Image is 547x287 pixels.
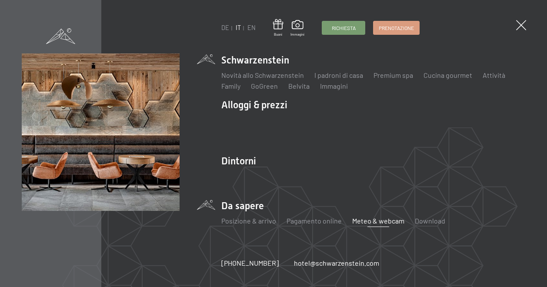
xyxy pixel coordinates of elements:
[247,24,256,31] a: EN
[294,258,379,268] a: hotel@schwarzenstein.com
[251,82,278,90] a: GoGreen
[221,217,276,225] a: Posizione & arrivo
[314,71,363,79] a: I padroni di casa
[332,24,356,32] span: Richiesta
[273,32,283,37] span: Buoni
[379,24,414,32] span: Prenotazione
[320,82,348,90] a: Immagini
[236,24,241,31] a: IT
[424,71,472,79] a: Cucina gourmet
[287,217,342,225] a: Pagamento online
[221,82,240,90] a: Family
[273,19,283,37] a: Buoni
[221,259,279,267] span: [PHONE_NUMBER]
[374,71,413,79] a: Premium spa
[22,53,179,211] img: [Translate to Italienisch:]
[374,21,419,34] a: Prenotazione
[352,217,404,225] a: Meteo & webcam
[221,258,279,268] a: [PHONE_NUMBER]
[288,82,310,90] a: Belvita
[290,20,304,37] a: Immagini
[221,71,304,79] a: Novità allo Schwarzenstein
[290,32,304,37] span: Immagini
[322,21,365,34] a: Richiesta
[483,71,505,79] a: Attività
[415,217,445,225] a: Download
[221,24,229,31] a: DE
